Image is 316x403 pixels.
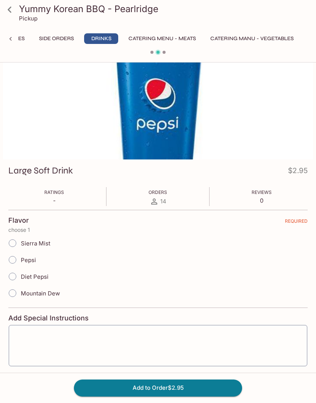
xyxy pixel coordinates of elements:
[149,189,167,195] span: Orders
[8,227,308,233] p: choose 1
[84,33,118,44] button: Drinks
[44,189,64,195] span: Ratings
[21,240,50,247] span: Sierra Mist
[21,256,36,264] span: Pepsi
[74,380,242,396] button: Add to Order$2.95
[3,59,313,159] div: Large Soft Drink
[288,165,308,180] h4: $2.95
[8,165,73,177] h3: Large Soft Drink
[206,33,298,44] button: Catering Manu - Vegetables
[285,218,308,227] span: REQUIRED
[21,290,60,297] span: Mountain Dew
[160,198,166,205] span: 14
[252,189,272,195] span: Reviews
[21,273,48,280] span: Diet Pepsi
[19,3,310,15] h3: Yummy Korean BBQ - Pearlridge
[8,216,29,225] h4: Flavor
[8,314,308,322] h4: Add Special Instructions
[19,15,38,22] p: Pickup
[124,33,200,44] button: Catering Menu - Meats
[44,197,64,204] p: -
[35,33,78,44] button: Side Orders
[252,197,272,204] p: 0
